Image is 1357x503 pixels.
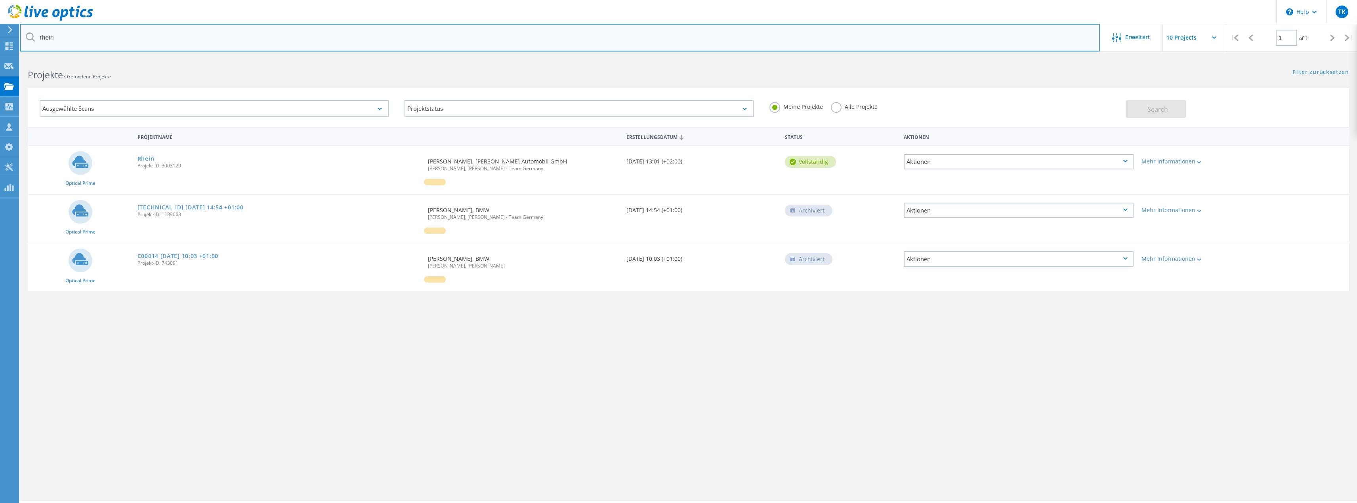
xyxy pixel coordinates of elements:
[137,212,420,217] span: Projekt-ID: 1189068
[1341,24,1357,52] div: |
[769,102,823,110] label: Meine Projekte
[428,166,618,171] span: [PERSON_NAME], [PERSON_NAME] - Team Germany
[781,129,900,144] div: Status
[405,100,754,117] div: Projektstatus
[1338,9,1346,15] span: TK
[65,230,95,234] span: Optical Prime
[785,156,836,168] div: vollständig
[1141,256,1239,262] div: Mehr Informationen
[65,278,95,283] span: Optical Prime
[1286,8,1293,15] svg: \n
[622,129,781,144] div: Erstellungsdatum
[65,181,95,186] span: Optical Prime
[40,100,389,117] div: Ausgewählte Scans
[622,195,781,221] div: [DATE] 14:54 (+01:00)
[424,195,622,228] div: [PERSON_NAME], BMW
[134,129,424,144] div: Projektname
[1141,159,1239,164] div: Mehr Informationen
[904,203,1134,218] div: Aktionen
[1141,207,1239,213] div: Mehr Informationen
[1226,24,1242,52] div: |
[904,251,1134,267] div: Aktionen
[8,17,93,22] a: Live Optics Dashboard
[785,253,832,265] div: Archiviert
[1299,35,1307,42] span: of 1
[831,102,878,110] label: Alle Projekte
[904,154,1134,169] div: Aktionen
[900,129,1138,144] div: Aktionen
[1147,105,1168,114] span: Search
[428,215,618,220] span: [PERSON_NAME], [PERSON_NAME] - Team Germany
[1125,34,1150,40] span: Erweitert
[137,163,420,168] span: Projekt-ID: 3003120
[1292,69,1349,76] a: Filter zurücksetzen
[137,253,218,259] a: C00014 [DATE] 10:03 +01:00
[622,146,781,172] div: [DATE] 13:01 (+02:00)
[622,243,781,270] div: [DATE] 10:03 (+01:00)
[428,264,618,268] span: [PERSON_NAME], [PERSON_NAME]
[424,243,622,276] div: [PERSON_NAME], BMW
[137,261,420,266] span: Projekt-ID: 743091
[424,146,622,179] div: [PERSON_NAME], [PERSON_NAME] Automobil GmbH
[1126,100,1186,118] button: Search
[785,205,832,216] div: Archiviert
[20,24,1100,51] input: Projekte nach Namen, Verantwortlichem, ID, Unternehmen usw. suchen
[63,73,111,80] span: 3 Gefundene Projekte
[28,68,63,81] b: Projekte
[137,205,244,210] a: [TECHNICAL_ID] [DATE] 14:54 +01:00
[137,156,155,161] a: Rhein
